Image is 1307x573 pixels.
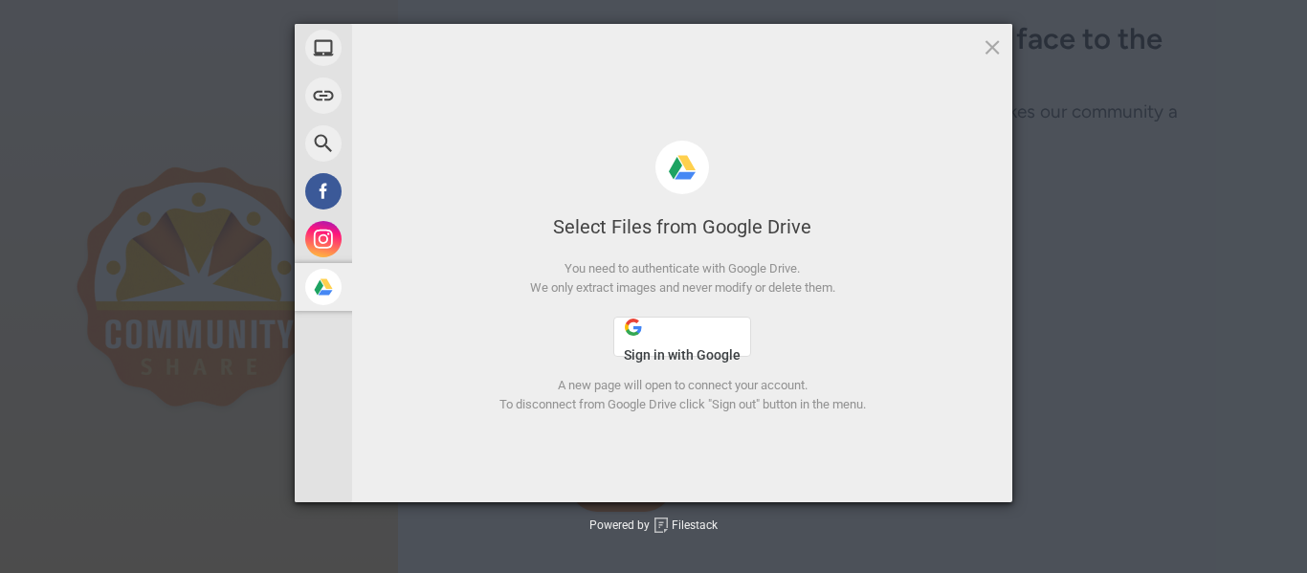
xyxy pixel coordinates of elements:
[352,376,1012,395] div: A new page will open to connect your account.
[352,213,1012,240] div: Select Files from Google Drive
[295,72,524,120] div: Link (URL)
[295,167,524,215] div: Facebook
[352,259,1012,278] div: You need to authenticate with Google Drive.
[589,518,718,535] div: Powered by Filestack
[982,36,1003,57] span: Click here or hit ESC to close picker
[352,395,1012,414] div: To disconnect from Google Drive click "Sign out" button in the menu.
[624,347,741,363] span: Sign in with Google
[295,120,524,167] div: Web Search
[352,278,1012,298] div: We only extract images and never modify or delete them.
[672,37,693,58] span: Google Drive
[295,215,524,263] div: Instagram
[295,24,524,72] div: My Device
[613,317,751,357] button: Sign in with Google
[295,263,524,311] div: Google Drive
